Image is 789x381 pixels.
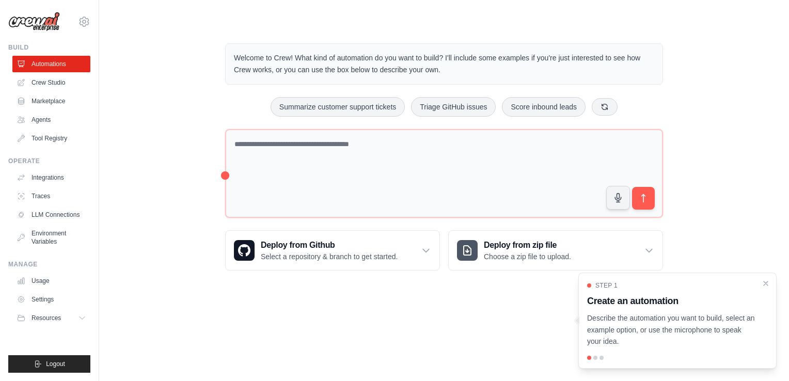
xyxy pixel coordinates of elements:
a: Traces [12,188,90,204]
div: Operate [8,157,90,165]
a: Usage [12,273,90,289]
button: Close walkthrough [762,279,770,288]
a: Automations [12,56,90,72]
a: Agents [12,112,90,128]
a: Crew Studio [12,74,90,91]
p: Describe the automation you want to build, select an example option, or use the microphone to spe... [587,312,755,347]
a: Settings [12,291,90,308]
a: Marketplace [12,93,90,109]
div: Manage [8,260,90,268]
p: Welcome to Crew! What kind of automation do you want to build? I'll include some examples if you'... [234,52,654,76]
div: Build [8,43,90,52]
button: Triage GitHub issues [411,97,496,117]
h3: Deploy from Github [261,239,398,251]
a: Tool Registry [12,130,90,147]
img: Logo [8,12,60,31]
span: Step 1 [595,281,618,290]
span: Logout [46,360,65,368]
span: Resources [31,314,61,322]
a: Integrations [12,169,90,186]
button: Logout [8,355,90,373]
button: Summarize customer support tickets [271,97,405,117]
h3: Create an automation [587,294,755,308]
p: Select a repository & branch to get started. [261,251,398,262]
h3: Deploy from zip file [484,239,571,251]
a: LLM Connections [12,207,90,223]
p: Choose a zip file to upload. [484,251,571,262]
button: Resources [12,310,90,326]
button: Score inbound leads [502,97,586,117]
a: Environment Variables [12,225,90,250]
